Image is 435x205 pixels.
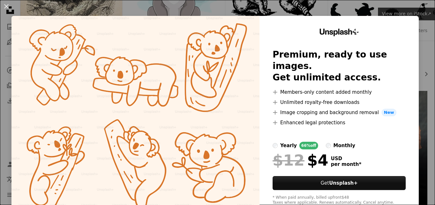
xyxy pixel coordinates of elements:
[273,143,278,148] input: yearly66%off
[273,88,406,96] li: Members-only content added monthly
[280,142,297,149] div: yearly
[299,142,318,149] div: 66% off
[333,142,355,149] div: monthly
[326,143,331,148] input: monthly
[329,180,358,186] strong: Unsplash+
[273,152,328,168] div: $4
[273,152,304,168] span: $12
[273,49,406,83] h2: Premium, ready to use images. Get unlimited access.
[331,161,361,167] span: per month *
[273,176,406,190] button: GetUnsplash+
[331,156,361,161] span: USD
[382,109,397,116] span: New
[273,109,406,116] li: Image cropping and background removal
[273,119,406,126] li: Enhanced legal protections
[273,99,406,106] li: Unlimited royalty-free downloads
